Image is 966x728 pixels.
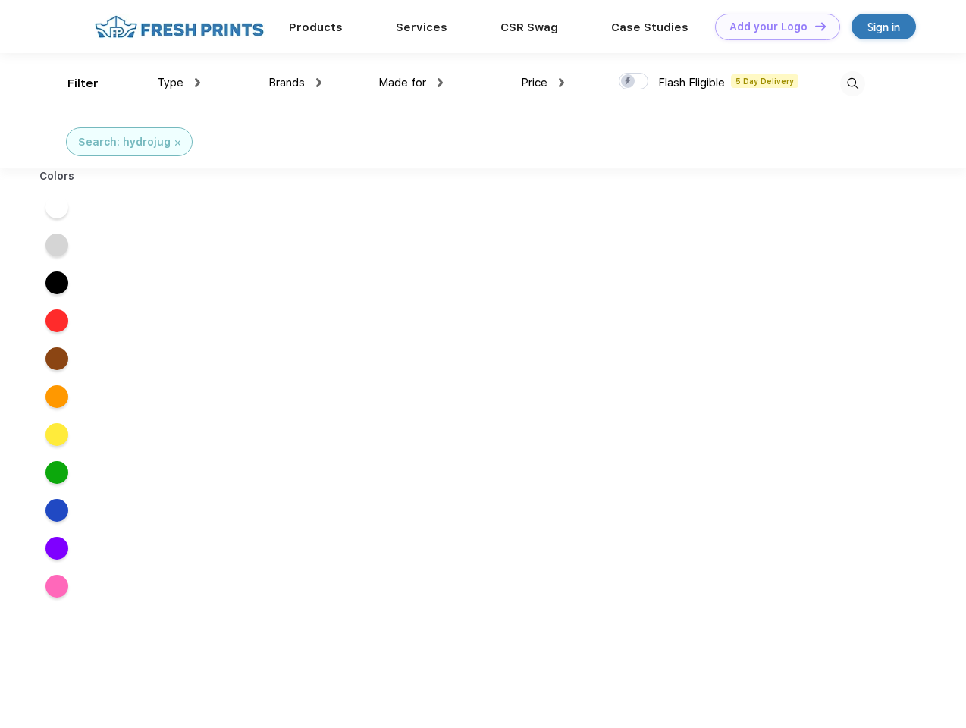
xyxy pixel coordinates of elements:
[867,18,900,36] div: Sign in
[852,14,916,39] a: Sign in
[67,75,99,93] div: Filter
[731,74,798,88] span: 5 Day Delivery
[175,140,180,146] img: filter_cancel.svg
[316,78,321,87] img: dropdown.png
[28,168,86,184] div: Colors
[521,76,547,89] span: Price
[195,78,200,87] img: dropdown.png
[438,78,443,87] img: dropdown.png
[729,20,808,33] div: Add your Logo
[157,76,183,89] span: Type
[815,22,826,30] img: DT
[559,78,564,87] img: dropdown.png
[289,20,343,34] a: Products
[90,14,268,40] img: fo%20logo%202.webp
[378,76,426,89] span: Made for
[840,71,865,96] img: desktop_search.svg
[268,76,305,89] span: Brands
[78,134,171,150] div: Search: hydrojug
[658,76,725,89] span: Flash Eligible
